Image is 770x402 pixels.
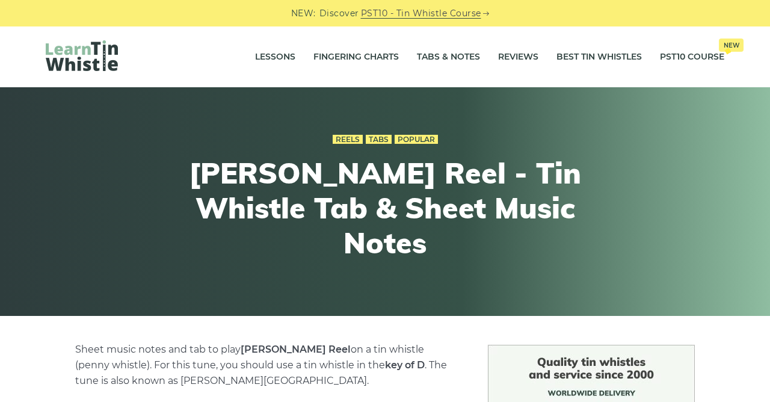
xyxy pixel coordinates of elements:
a: PST10 CourseNew [660,42,724,72]
strong: [PERSON_NAME] Reel [241,344,351,355]
a: Reviews [498,42,538,72]
span: New [719,39,744,52]
p: Sheet music notes and tab to play on a tin whistle (penny whistle). For this tune, you should use... [75,342,459,389]
a: Best Tin Whistles [556,42,642,72]
a: Tabs & Notes [417,42,480,72]
a: Lessons [255,42,295,72]
a: Tabs [366,135,392,144]
a: Reels [333,135,363,144]
strong: key of D [385,359,425,371]
a: Popular [395,135,438,144]
img: LearnTinWhistle.com [46,40,118,71]
a: Fingering Charts [313,42,399,72]
h1: [PERSON_NAME] Reel - Tin Whistle Tab & Sheet Music Notes [164,156,606,260]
